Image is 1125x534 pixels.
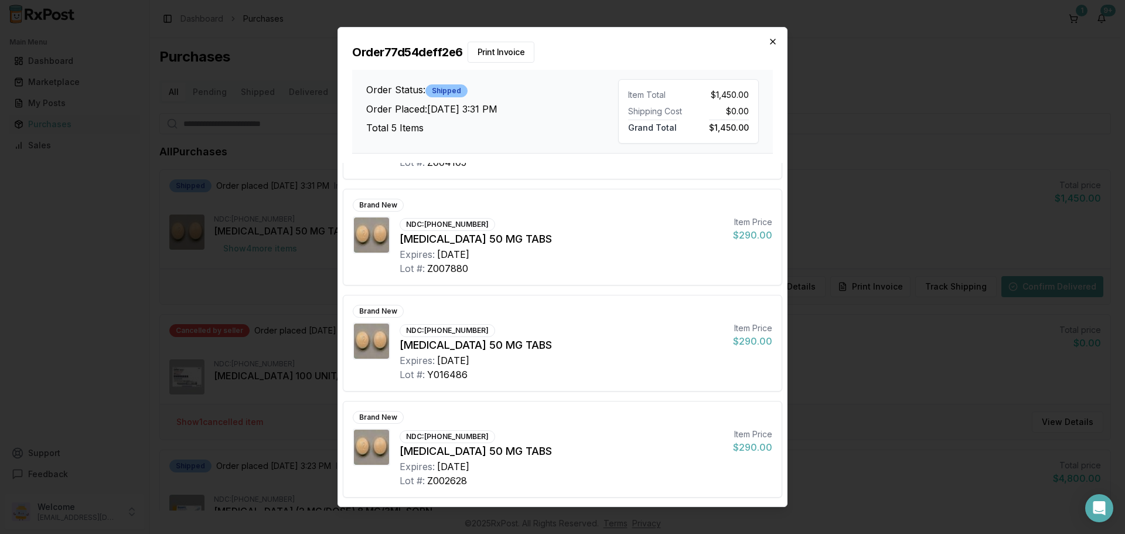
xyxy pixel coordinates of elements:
[400,353,435,368] div: Expires:
[709,120,749,132] span: $1,450.00
[400,155,425,169] div: Lot #:
[353,305,404,318] div: Brand New
[693,106,749,117] div: $0.00
[354,324,389,359] img: Januvia 50 MG TABS
[400,247,435,261] div: Expires:
[400,337,724,353] div: [MEDICAL_DATA] 50 MG TABS
[628,89,684,101] div: Item Total
[733,428,772,440] div: Item Price
[353,411,404,424] div: Brand New
[437,353,469,368] div: [DATE]
[711,89,749,101] span: $1,450.00
[733,216,772,228] div: Item Price
[628,106,684,117] div: Shipping Cost
[437,460,469,474] div: [DATE]
[427,368,468,382] div: Y016486
[366,121,618,135] h3: Total 5 Items
[400,368,425,382] div: Lot #:
[427,474,467,488] div: Z002628
[628,120,677,132] span: Grand Total
[733,228,772,242] div: $290.00
[733,322,772,334] div: Item Price
[437,247,469,261] div: [DATE]
[427,261,468,275] div: Z007880
[400,460,435,474] div: Expires:
[400,474,425,488] div: Lot #:
[352,42,773,63] h2: Order 77d54deff2e6
[354,430,389,465] img: Januvia 50 MG TABS
[400,261,425,275] div: Lot #:
[400,218,495,231] div: NDC: [PHONE_NUMBER]
[400,430,495,443] div: NDC: [PHONE_NUMBER]
[425,84,468,97] div: Shipped
[400,443,724,460] div: [MEDICAL_DATA] 50 MG TABS
[400,231,724,247] div: [MEDICAL_DATA] 50 MG TABS
[468,42,535,63] button: Print Invoice
[733,440,772,454] div: $290.00
[366,83,618,97] h3: Order Status:
[354,217,389,253] img: Januvia 50 MG TABS
[733,334,772,348] div: $290.00
[427,155,466,169] div: Z004105
[353,199,404,212] div: Brand New
[400,324,495,337] div: NDC: [PHONE_NUMBER]
[366,102,618,116] h3: Order Placed: [DATE] 3:31 PM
